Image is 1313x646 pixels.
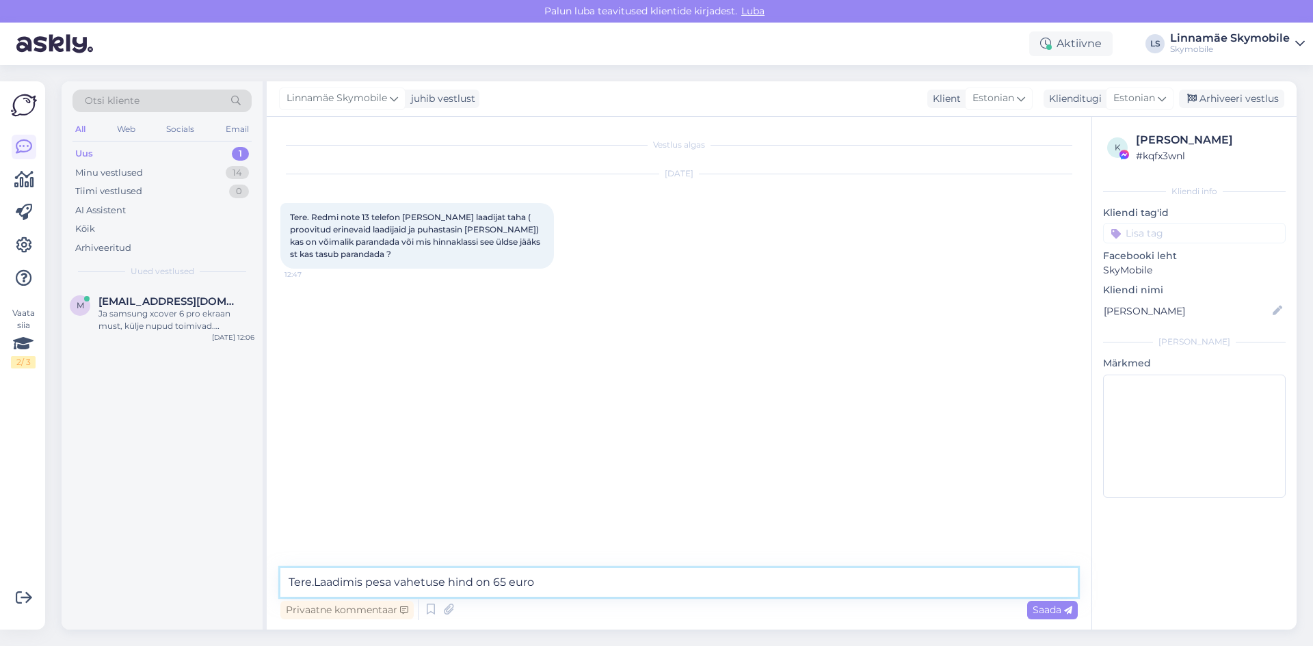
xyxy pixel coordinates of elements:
[98,308,254,332] div: Ja samsung xcover 6 pro ekraan must, külje nupud toimivad. [PERSON_NAME] vahetus ei aidanud. Kas ...
[1029,31,1113,56] div: Aktiivne
[1103,223,1286,243] input: Lisa tag
[11,356,36,368] div: 2 / 3
[1170,33,1305,55] a: Linnamäe SkymobileSkymobile
[1136,148,1282,163] div: # kqfx3wnl
[280,167,1078,180] div: [DATE]
[737,5,769,17] span: Luba
[1103,356,1286,371] p: Märkmed
[284,269,336,280] span: 12:47
[85,94,140,108] span: Otsi kliente
[114,120,138,138] div: Web
[11,307,36,368] div: Vaata siia
[163,120,197,138] div: Socials
[280,568,1078,597] textarea: Tere.Laadimis pesa vahetuse hind on 65 eur
[1103,283,1286,297] p: Kliendi nimi
[1103,263,1286,278] p: SkyMobile
[232,147,249,161] div: 1
[280,601,414,619] div: Privaatne kommentaar
[1044,92,1102,106] div: Klienditugi
[927,92,961,106] div: Klient
[77,300,84,310] span: m
[75,222,95,236] div: Kõik
[226,166,249,180] div: 14
[406,92,475,106] div: juhib vestlust
[1104,304,1270,319] input: Lisa nimi
[1136,132,1282,148] div: [PERSON_NAME]
[1170,44,1290,55] div: Skymobile
[1115,142,1121,152] span: k
[280,139,1078,151] div: Vestlus algas
[1103,185,1286,198] div: Kliendi info
[75,147,93,161] div: Uus
[1113,91,1155,106] span: Estonian
[290,212,542,259] span: Tere. Redmi note 13 telefon [PERSON_NAME] laadijat taha ( proovitud erinevaid laadijaid ja puhast...
[75,185,142,198] div: Tiimi vestlused
[972,91,1014,106] span: Estonian
[75,241,131,255] div: Arhiveeritud
[1179,90,1284,108] div: Arhiveeri vestlus
[1103,249,1286,263] p: Facebooki leht
[72,120,88,138] div: All
[223,120,252,138] div: Email
[229,185,249,198] div: 0
[131,265,194,278] span: Uued vestlused
[1170,33,1290,44] div: Linnamäe Skymobile
[98,295,241,308] span: mimmupauka@gmail.com
[75,166,143,180] div: Minu vestlused
[11,92,37,118] img: Askly Logo
[1103,206,1286,220] p: Kliendi tag'id
[1145,34,1165,53] div: LS
[1103,336,1286,348] div: [PERSON_NAME]
[1033,604,1072,616] span: Saada
[287,91,387,106] span: Linnamäe Skymobile
[212,332,254,342] div: [DATE] 12:06
[75,204,126,217] div: AI Assistent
